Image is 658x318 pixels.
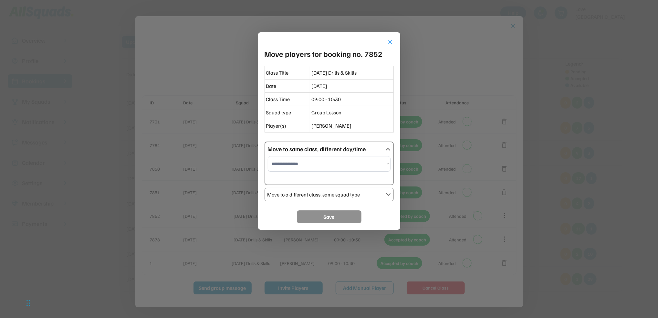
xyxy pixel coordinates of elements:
[266,95,308,103] div: Class Time
[311,109,392,116] div: Group Lesson
[266,109,308,116] div: Squad type
[266,82,308,90] div: Date
[268,145,383,154] div: Move to same class, different day/time
[266,122,308,130] div: Player(s)
[265,48,394,59] div: Move players for booking no. 7852
[387,39,394,45] button: close
[267,191,383,198] div: Move to a different class, same squad type
[386,192,391,197] button: 
[311,122,392,130] div: [PERSON_NAME]
[266,69,308,77] div: Class Title
[311,82,392,90] div: [DATE]
[385,147,391,152] button: 
[311,69,392,77] div: [DATE] Drills & Skills
[297,210,361,223] button: Save
[385,146,391,152] text: 
[311,95,392,103] div: 09:00 - 10:30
